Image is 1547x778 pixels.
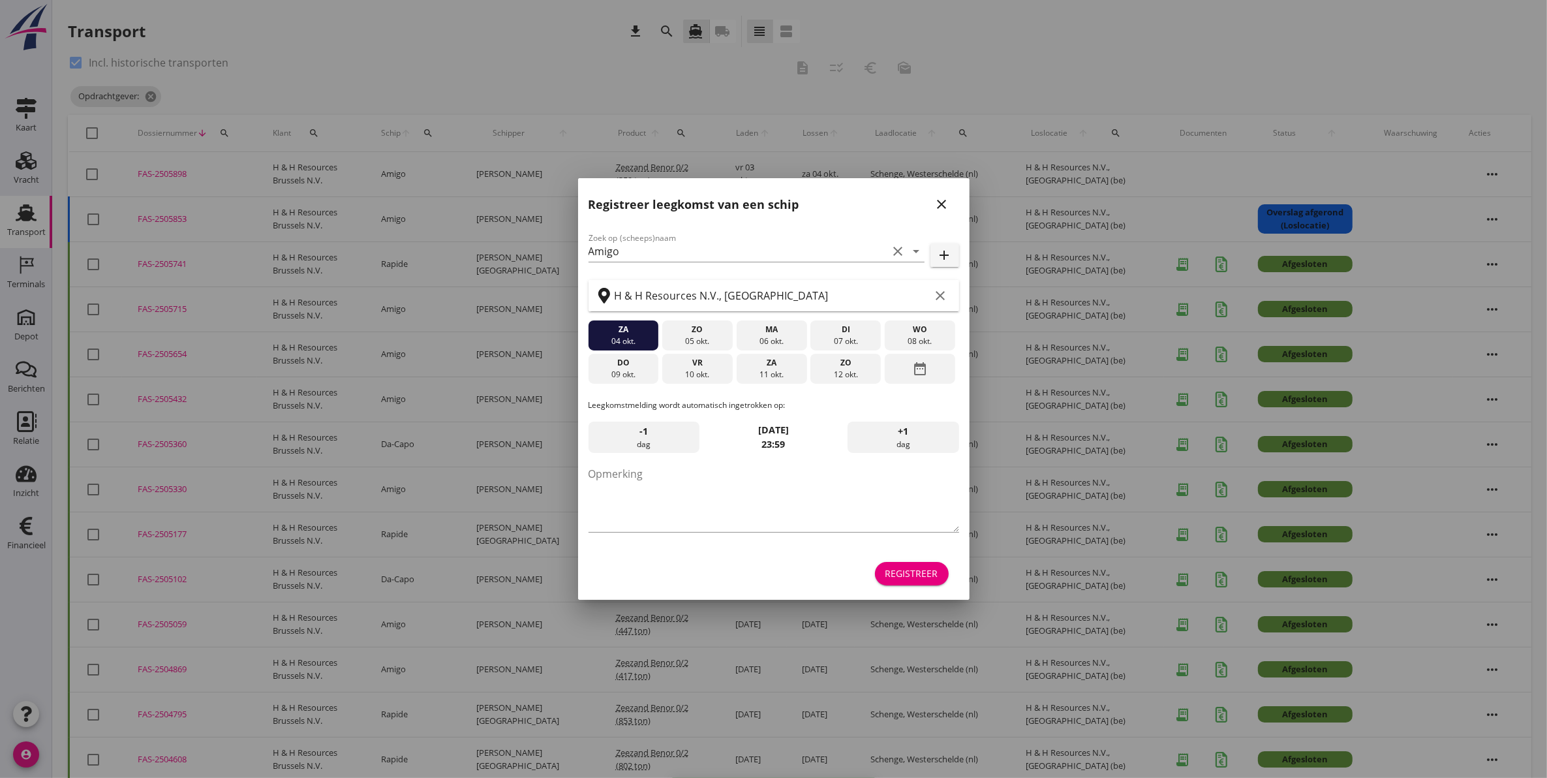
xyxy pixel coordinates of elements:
input: Zoek op (scheeps)naam [589,241,888,262]
div: dag [848,422,958,453]
div: 07 okt. [814,335,878,347]
div: za [739,357,803,369]
div: 06 okt. [739,335,803,347]
div: di [814,324,878,335]
div: Registreer [885,567,938,580]
div: 11 okt. [739,369,803,381]
i: add [937,247,953,263]
div: 08 okt. [888,335,952,347]
div: 12 okt. [814,369,878,381]
div: ma [739,324,803,335]
div: 05 okt. [666,335,729,347]
i: arrow_drop_down [909,243,925,259]
div: dag [589,422,699,453]
span: -1 [639,424,648,439]
div: vr [666,357,729,369]
i: date_range [912,357,928,381]
div: do [591,357,655,369]
div: 04 okt. [591,335,655,347]
i: close [934,196,950,212]
div: za [591,324,655,335]
div: 09 okt. [591,369,655,381]
span: +1 [898,424,908,439]
i: clear [891,243,906,259]
strong: 23:59 [762,438,786,450]
div: wo [888,324,952,335]
input: Zoek op terminal of plaats [615,285,930,306]
strong: [DATE] [758,424,789,436]
div: zo [814,357,878,369]
textarea: Opmerking [589,463,959,532]
p: Leegkomstmelding wordt automatisch ingetrokken op: [589,399,959,411]
i: clear [933,288,949,303]
div: 10 okt. [666,369,729,381]
button: Registreer [875,562,949,585]
div: zo [666,324,729,335]
h2: Registreer leegkomst van een schip [589,196,799,213]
